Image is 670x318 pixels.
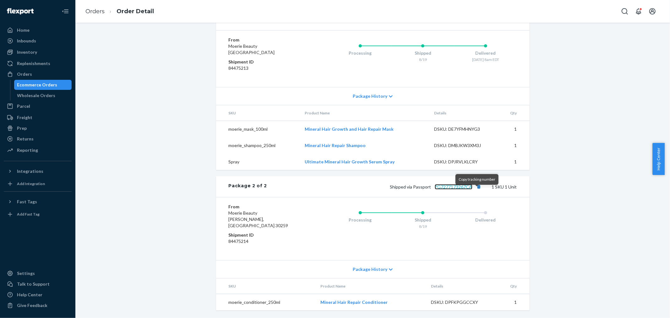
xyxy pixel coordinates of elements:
div: DSKU: DMBJKW3XM3J [434,142,493,149]
a: Home [4,25,72,35]
a: Freight [4,112,72,123]
a: Add Integration [4,179,72,189]
td: 1 [498,137,530,154]
dt: From [229,204,304,210]
ol: breadcrumbs [80,2,159,21]
div: Processing [329,50,392,56]
div: Give Feedback [17,302,47,309]
a: Help Center [4,290,72,300]
button: Open account menu [646,5,659,18]
div: DSKU: DE7YFMHNYG3 [434,126,493,132]
div: Freight [17,114,32,121]
a: Parcel [4,101,72,111]
td: moerie_shampoo_250ml [216,137,300,154]
a: Orders [85,8,105,15]
button: Integrations [4,166,72,176]
td: 1 [495,294,529,311]
div: Add Integration [17,181,45,186]
a: Ultimate Mineral Hair Growth Serum Spray [305,159,395,164]
th: Details [429,105,498,121]
dd: 84475214 [229,238,304,244]
div: Talk to Support [17,281,50,287]
button: Give Feedback [4,300,72,310]
div: Wholesale Orders [17,92,56,99]
div: Delivered [454,217,517,223]
div: Settings [17,270,35,277]
div: DSKU: DPJRVLKLCRY [434,159,493,165]
button: Close Navigation [59,5,72,18]
a: Wholesale Orders [14,90,72,101]
div: Replenishments [17,60,50,67]
span: Package History [353,266,387,272]
div: Inbounds [17,38,36,44]
span: Moerie Beauty [PERSON_NAME], [GEOGRAPHIC_DATA] 30259 [229,210,288,228]
a: Inbounds [4,36,72,46]
div: Delivered [454,50,517,56]
div: Integrations [17,168,43,174]
td: moerie_conditioner_250ml [216,294,315,311]
a: Mineral Hair Growth and Hair Repair Mask [305,126,394,132]
td: moerie_mask_100ml [216,121,300,138]
div: Help Center [17,292,42,298]
th: Qty [498,105,530,121]
button: Open notifications [632,5,645,18]
a: Inventory [4,47,72,57]
div: [DATE] 8am EDT [454,57,517,62]
th: SKU [216,278,315,294]
span: Copy tracking number [459,177,495,182]
div: Processing [329,217,392,223]
button: Open Search Box [618,5,631,18]
a: Ecommerce Orders [14,80,72,90]
th: Product Name [300,105,429,121]
span: Package History [353,93,387,99]
div: Prep [17,125,27,131]
th: Details [426,278,495,294]
a: Order Detail [117,8,154,15]
span: Moerie Beauty [GEOGRAPHIC_DATA] [229,43,275,55]
th: Qty [495,278,529,294]
dt: Shipment ID [229,59,304,65]
div: Ecommerce Orders [17,82,57,88]
div: 8/19 [391,57,454,62]
td: 1 [498,121,530,138]
a: Mineral Hair Repair Conditioner [320,299,388,305]
a: Returns [4,134,72,144]
a: Orders [4,69,72,79]
div: Orders [17,71,32,77]
div: Shipped [391,217,454,223]
div: 8/19 [391,224,454,229]
a: Replenishments [4,58,72,69]
div: Fast Tags [17,199,37,205]
a: PG7277173267CA [435,184,472,189]
div: Add Fast Tag [17,211,40,217]
span: Shipped via Passport [390,184,483,189]
div: Reporting [17,147,38,153]
dt: Shipment ID [229,232,304,238]
dd: 84475213 [229,65,304,71]
img: Flexport logo [7,8,34,14]
a: Talk to Support [4,279,72,289]
a: Settings [4,268,72,278]
dt: From [229,37,304,43]
div: Inventory [17,49,37,55]
a: Reporting [4,145,72,155]
div: 1 SKU 1 Unit [267,183,517,191]
div: Shipped [391,50,454,56]
a: Prep [4,123,72,133]
div: Package 2 of 2 [229,183,267,191]
button: Fast Tags [4,197,72,207]
td: 1 [498,154,530,170]
div: Returns [17,136,34,142]
a: Add Fast Tag [4,209,72,219]
div: DSKU: DPFKPGGCCXY [431,299,490,305]
th: SKU [216,105,300,121]
th: Product Name [315,278,426,294]
div: Home [17,27,30,33]
div: Parcel [17,103,30,109]
button: Help Center [652,143,665,175]
td: Spray [216,154,300,170]
a: Mineral Hair Repair Shampoo [305,143,366,148]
